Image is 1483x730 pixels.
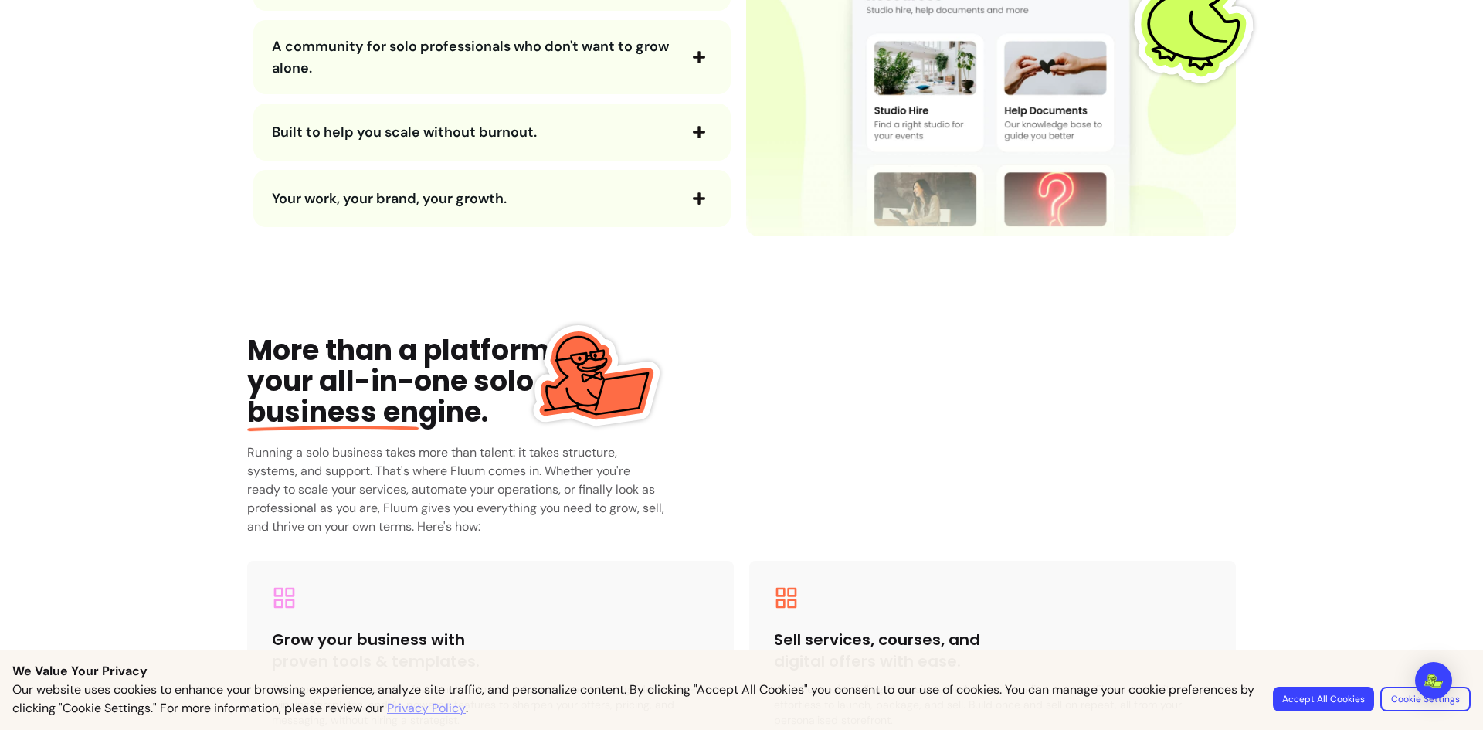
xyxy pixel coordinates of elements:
span: business en [247,392,419,432]
button: Your work, your brand, your growth. [272,185,712,212]
button: Built to help you scale without burnout. [272,119,712,145]
div: Open Intercom Messenger [1415,662,1452,699]
div: More than a platform, your all-in-one solo [247,335,582,428]
span: Your work, your brand, your growth. [272,189,507,208]
img: Fluum Duck sticker [529,309,660,440]
span: Built to help you scale without burnout. [272,123,537,141]
p: Our website uses cookies to enhance your browsing experience, analyze site traffic, and personali... [12,681,1254,718]
span: gine. [247,392,488,432]
p: We Value Your Privacy [12,662,1471,681]
a: Privacy Policy [387,699,466,718]
h3: Grow your business with proven tools & templates. [272,629,490,672]
span: A community for solo professionals who don't want to grow alone. [272,37,669,77]
h3: Sell services, courses, and digital offers with ease. [774,629,993,672]
button: Accept All Cookies [1273,687,1374,711]
button: A community for solo professionals who don't want to grow alone. [272,36,712,79]
h3: Running a solo business takes more than talent: it takes structure, systems, and support. That's ... [247,443,666,536]
button: Cookie Settings [1380,687,1471,711]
